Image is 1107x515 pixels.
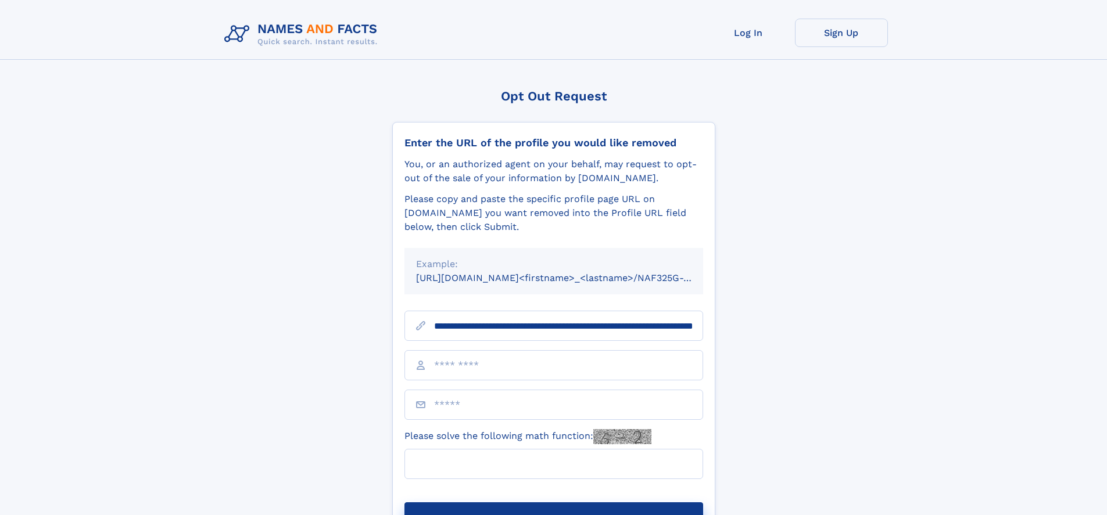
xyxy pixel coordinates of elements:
[404,157,703,185] div: You, or an authorized agent on your behalf, may request to opt-out of the sale of your informatio...
[404,192,703,234] div: Please copy and paste the specific profile page URL on [DOMAIN_NAME] you want removed into the Pr...
[702,19,795,47] a: Log In
[416,257,692,271] div: Example:
[220,19,387,50] img: Logo Names and Facts
[416,272,725,283] small: [URL][DOMAIN_NAME]<firstname>_<lastname>/NAF325G-xxxxxxxx
[404,136,703,149] div: Enter the URL of the profile you would like removed
[404,429,651,444] label: Please solve the following math function:
[392,89,715,103] div: Opt Out Request
[795,19,888,47] a: Sign Up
